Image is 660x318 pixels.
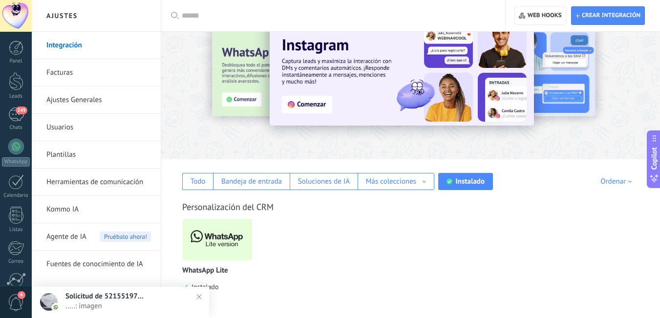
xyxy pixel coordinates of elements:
[32,287,209,318] a: Solicitud de 5215519716418.....: imagen
[32,251,161,277] li: Fuentes de conocimiento de IA
[600,177,635,186] div: Ordenar
[571,6,645,25] button: Crear integración
[2,227,30,233] div: Listas
[46,223,151,251] a: Agente de IA Pruébalo ahora!
[32,86,161,114] li: Ajustes Generales
[298,177,350,186] div: Soluciones de IA
[46,86,151,114] a: Ajustes Generales
[32,169,161,196] li: Herramientas de comunicación
[366,177,416,186] div: Más colecciones
[182,201,274,212] a: Personalización del CRM
[32,32,161,59] li: Integración
[649,147,659,170] span: Copilot
[32,59,161,86] li: Facturas
[456,177,485,186] div: Instalado
[46,59,151,86] a: Facturas
[46,32,151,59] a: Integración
[183,216,252,263] img: logo_main.png
[221,177,282,186] div: Bandeja de entrada
[191,177,206,186] div: Todo
[2,93,30,100] div: Leads
[2,258,30,265] div: Correo
[192,290,206,304] img: close_notification.svg
[46,223,86,251] span: Agente de IA
[182,267,228,275] p: WhatsApp Lite
[46,169,151,196] a: Herramientas de comunicación
[32,141,161,169] li: Plantillas
[100,232,151,242] span: Pruébalo ahora!
[46,251,151,278] a: Fuentes de conocimiento de IA
[270,15,534,126] img: Slide 1
[2,125,30,131] div: Chats
[582,12,640,20] span: Crear integración
[46,141,151,169] a: Plantillas
[18,291,25,299] span: 4
[65,301,195,311] span: .....: imagen
[182,218,260,306] div: WhatsApp Lite
[188,282,218,291] span: Instalado
[32,114,161,141] li: Usuarios
[2,192,30,199] div: Calendario
[2,58,30,64] div: Panel
[16,106,27,114] span: 249
[65,292,144,301] span: Solicitud de 5215519716418
[2,157,30,167] div: WhatsApp
[46,114,151,141] a: Usuarios
[528,12,562,20] span: Web hooks
[52,304,59,311] img: com.amocrm.amocrmwa.svg
[32,223,161,251] li: Agente de IA
[514,6,566,25] button: Web hooks
[32,196,161,223] li: Kommo IA
[46,196,151,223] a: Kommo IA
